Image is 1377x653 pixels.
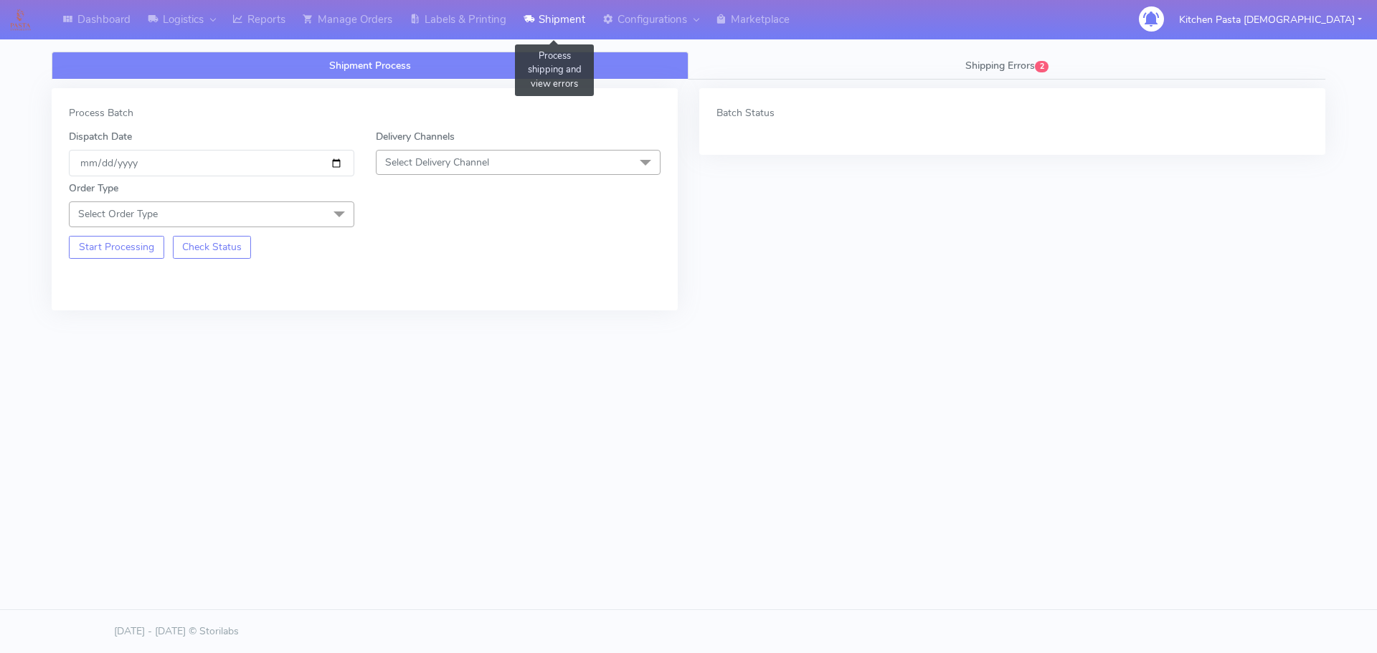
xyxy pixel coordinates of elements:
[385,156,489,169] span: Select Delivery Channel
[52,52,1325,80] ul: Tabs
[329,59,411,72] span: Shipment Process
[1035,61,1049,72] span: 2
[1168,5,1373,34] button: Kitchen Pasta [DEMOGRAPHIC_DATA]
[69,236,164,259] button: Start Processing
[716,105,1308,120] div: Batch Status
[69,105,661,120] div: Process Batch
[173,236,252,259] button: Check Status
[376,129,455,144] label: Delivery Channels
[78,207,158,221] span: Select Order Type
[965,59,1035,72] span: Shipping Errors
[69,181,118,196] label: Order Type
[69,129,132,144] label: Dispatch Date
